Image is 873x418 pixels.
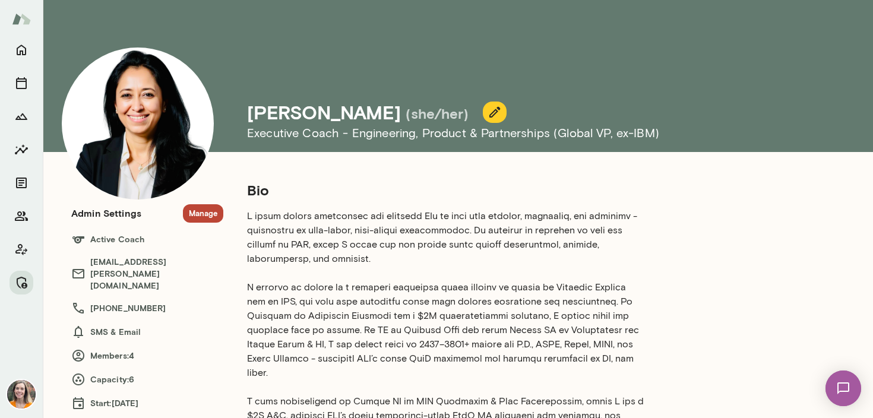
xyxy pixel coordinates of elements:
h6: [PHONE_NUMBER] [71,301,223,315]
h6: SMS & Email [71,325,223,339]
button: Insights [10,138,33,161]
img: Mento [12,8,31,30]
h6: Executive Coach - Engineering, Product & Partnerships (Global VP, ex-IBM) [247,123,760,142]
h4: [PERSON_NAME] [247,101,401,123]
button: Manage [10,271,33,294]
button: Documents [10,171,33,195]
button: Sessions [10,71,33,95]
button: Members [10,204,33,228]
h6: Members: 4 [71,349,223,363]
h6: Capacity: 6 [71,372,223,387]
h6: Active Coach [71,232,223,246]
h5: (she/her) [406,104,469,123]
h5: Bio [247,180,646,199]
button: Home [10,38,33,62]
button: Client app [10,237,33,261]
button: Growth Plan [10,104,33,128]
h6: Start: [DATE] [71,396,223,410]
img: Carrie Kelly [7,380,36,408]
button: Manage [183,204,223,223]
h6: [EMAIL_ADDRESS][PERSON_NAME][DOMAIN_NAME] [71,256,223,292]
img: Monica Aggarwal [62,47,214,199]
h6: Admin Settings [71,206,141,220]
